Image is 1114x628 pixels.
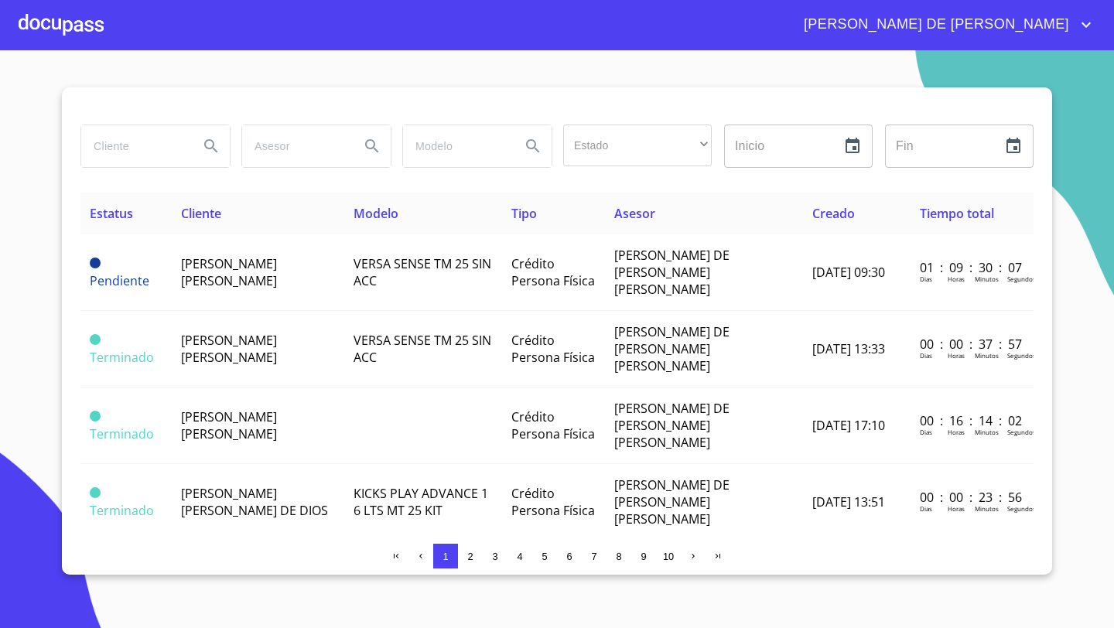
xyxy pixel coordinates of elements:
[591,551,596,562] span: 7
[663,551,674,562] span: 10
[614,323,730,374] span: [PERSON_NAME] DE [PERSON_NAME] [PERSON_NAME]
[812,493,885,510] span: [DATE] 13:51
[81,125,186,167] input: search
[920,412,1024,429] p: 00 : 16 : 14 : 02
[90,425,154,442] span: Terminado
[242,125,347,167] input: search
[1007,428,1036,436] p: Segundos
[181,408,277,442] span: [PERSON_NAME] [PERSON_NAME]
[607,544,631,568] button: 8
[90,272,149,289] span: Pendiente
[542,551,547,562] span: 5
[582,544,607,568] button: 7
[90,334,101,345] span: Terminado
[433,544,458,568] button: 1
[975,504,999,513] p: Minutos
[631,544,656,568] button: 9
[511,205,537,222] span: Tipo
[443,551,448,562] span: 1
[1007,275,1036,283] p: Segundos
[920,275,932,283] p: Dias
[920,205,994,222] span: Tiempo total
[920,489,1024,506] p: 00 : 00 : 23 : 56
[181,205,221,222] span: Cliente
[920,259,1024,276] p: 01 : 09 : 30 : 07
[812,264,885,281] span: [DATE] 09:30
[656,544,681,568] button: 10
[1007,351,1036,360] p: Segundos
[511,485,595,519] span: Crédito Persona Física
[90,502,154,519] span: Terminado
[181,255,277,289] span: [PERSON_NAME] [PERSON_NAME]
[948,428,965,436] p: Horas
[511,408,595,442] span: Crédito Persona Física
[614,247,730,298] span: [PERSON_NAME] DE [PERSON_NAME] [PERSON_NAME]
[458,544,483,568] button: 2
[975,428,999,436] p: Minutos
[812,417,885,434] span: [DATE] 17:10
[467,551,473,562] span: 2
[812,340,885,357] span: [DATE] 13:33
[90,349,154,366] span: Terminado
[354,128,391,165] button: Search
[354,255,491,289] span: VERSA SENSE TM 25 SIN ACC
[511,255,595,289] span: Crédito Persona Física
[616,551,621,562] span: 8
[354,485,488,519] span: KICKS PLAY ADVANCE 1 6 LTS MT 25 KIT
[181,485,328,519] span: [PERSON_NAME] [PERSON_NAME] DE DIOS
[511,332,595,366] span: Crédito Persona Física
[90,258,101,268] span: Pendiente
[812,205,855,222] span: Creado
[90,205,133,222] span: Estatus
[1007,504,1036,513] p: Segundos
[517,551,522,562] span: 4
[614,476,730,527] span: [PERSON_NAME] DE [PERSON_NAME] [PERSON_NAME]
[948,504,965,513] p: Horas
[354,205,398,222] span: Modelo
[920,336,1024,353] p: 00 : 00 : 37 : 57
[920,504,932,513] p: Dias
[563,125,712,166] div: ​
[975,351,999,360] p: Minutos
[920,351,932,360] p: Dias
[193,128,230,165] button: Search
[354,332,491,366] span: VERSA SENSE TM 25 SIN ACC
[614,205,655,222] span: Asesor
[641,551,646,562] span: 9
[514,128,552,165] button: Search
[483,544,507,568] button: 3
[181,332,277,366] span: [PERSON_NAME] [PERSON_NAME]
[557,544,582,568] button: 6
[948,351,965,360] p: Horas
[614,400,730,451] span: [PERSON_NAME] DE [PERSON_NAME] [PERSON_NAME]
[403,125,508,167] input: search
[792,12,1095,37] button: account of current user
[566,551,572,562] span: 6
[90,487,101,498] span: Terminado
[532,544,557,568] button: 5
[90,411,101,422] span: Terminado
[492,551,497,562] span: 3
[948,275,965,283] p: Horas
[792,12,1077,37] span: [PERSON_NAME] DE [PERSON_NAME]
[920,428,932,436] p: Dias
[507,544,532,568] button: 4
[975,275,999,283] p: Minutos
